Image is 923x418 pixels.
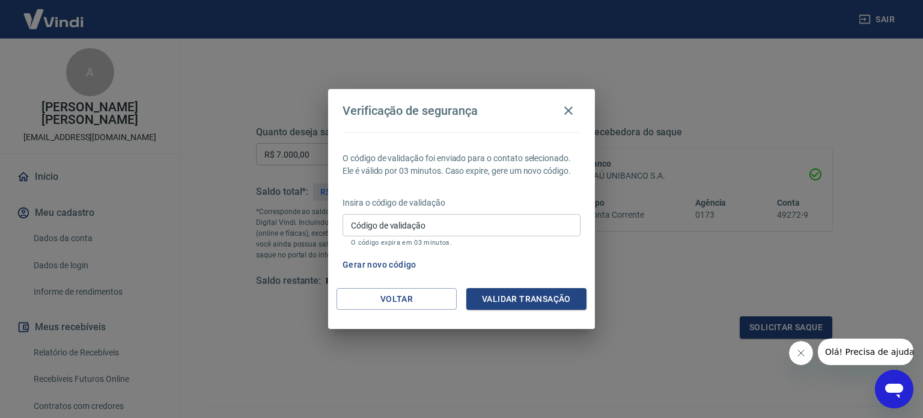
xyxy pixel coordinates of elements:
[875,370,913,408] iframe: Botão para abrir a janela de mensagens
[7,8,101,18] span: Olá! Precisa de ajuda?
[343,152,580,177] p: O código de validação foi enviado para o contato selecionado. Ele é válido por 03 minutos. Caso e...
[343,103,478,118] h4: Verificação de segurança
[789,341,813,365] iframe: Fechar mensagem
[338,254,421,276] button: Gerar novo código
[351,239,572,247] p: O código expira em 03 minutos.
[818,339,913,365] iframe: Mensagem da empresa
[343,197,580,209] p: Insira o código de validação
[466,288,586,310] button: Validar transação
[337,288,457,310] button: Voltar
